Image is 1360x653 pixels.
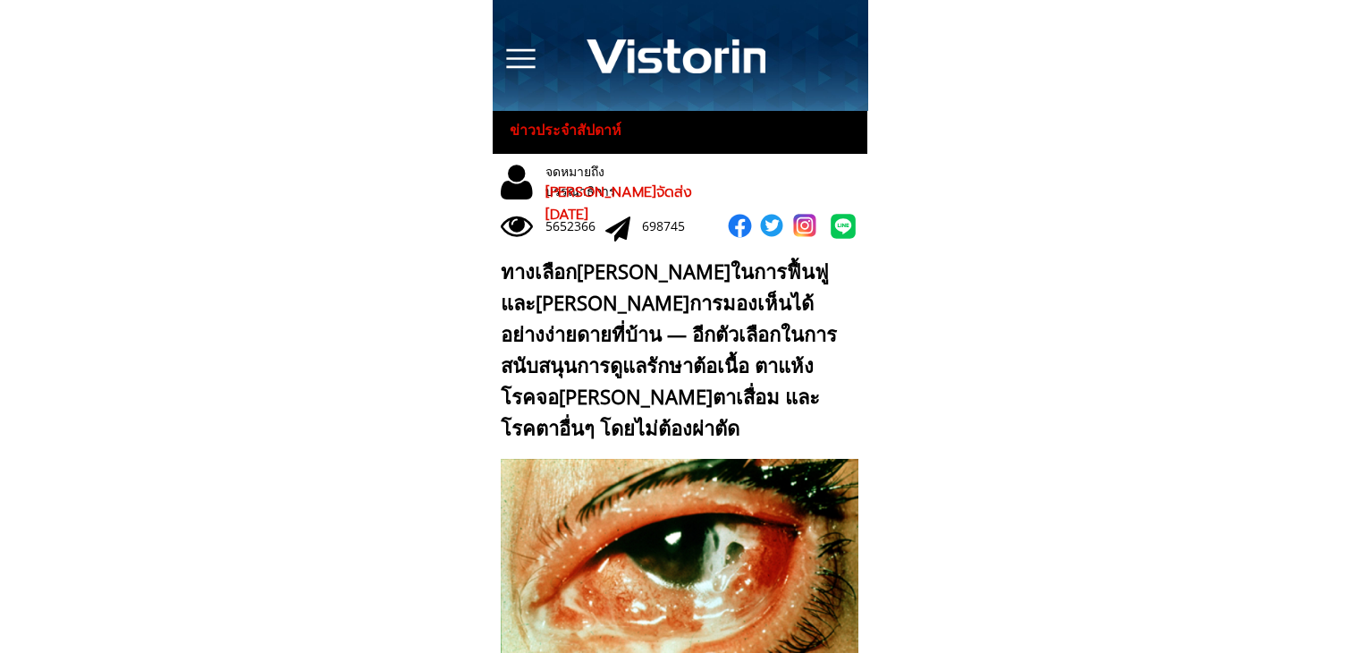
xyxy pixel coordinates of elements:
h3: ข่าวประจำสัปดาห์ [510,119,638,142]
div: 698745 [642,216,702,236]
div: 5652366 [545,216,605,236]
div: จดหมายถึงบรรณาธิการ [545,162,674,202]
div: ทางเลือก[PERSON_NAME]ในการฟื้นฟูและ[PERSON_NAME]การมองเห็นได้อย่างง่ายดายที่บ้าน — อีกตัวเลือกในก... [501,256,850,445]
span: [PERSON_NAME]จัดส่ง [DATE] [545,182,692,226]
